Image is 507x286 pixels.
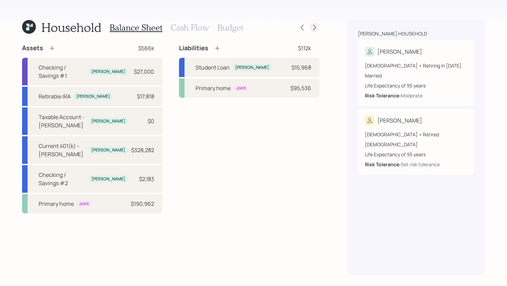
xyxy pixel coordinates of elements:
[401,92,423,99] div: Moderate
[196,84,231,92] div: Primary home
[91,118,125,124] div: [PERSON_NAME]
[290,84,311,92] div: $95,536
[365,62,467,69] div: [DEMOGRAPHIC_DATA] • Retiring in [DATE]
[39,63,86,80] div: Checking / Savings #1
[41,20,101,35] h1: Household
[79,201,89,207] div: Joint
[358,30,427,37] div: [PERSON_NAME] household
[39,200,74,208] div: Primary home
[171,23,209,33] h3: Cash Flow
[365,141,467,148] div: [DEMOGRAPHIC_DATA]
[235,65,269,71] div: [PERSON_NAME]
[131,146,154,154] div: $328,282
[377,116,422,125] div: [PERSON_NAME]
[196,63,230,72] div: Student Loan
[22,44,43,52] h4: Assets
[365,161,401,168] b: Risk Tolerance:
[134,67,154,76] div: $27,000
[365,92,401,99] b: Risk Tolerance:
[365,151,467,158] div: Life Expectancy of 95 years
[131,200,154,208] div: $190,962
[179,44,208,52] h4: Liabilities
[365,131,467,138] div: [DEMOGRAPHIC_DATA] • Retired
[365,82,467,89] div: Life Expectancy of 95 years
[39,113,86,129] div: Taxable Account - [PERSON_NAME]
[39,142,86,158] div: Current 401(k) - [PERSON_NAME]
[298,44,311,52] div: $112k
[138,44,154,52] div: $566k
[91,69,125,75] div: [PERSON_NAME]
[91,147,125,153] div: [PERSON_NAME]
[148,117,154,125] div: $0
[236,85,246,91] div: Joint
[39,171,86,187] div: Checking / Savings #2
[91,176,125,182] div: [PERSON_NAME]
[365,72,467,79] div: Married
[377,47,422,56] div: [PERSON_NAME]
[139,175,154,183] div: $2,183
[291,63,311,72] div: $15,968
[110,23,162,33] h3: Balance Sheet
[76,94,110,99] div: [PERSON_NAME]
[217,23,243,33] h3: Budget
[39,92,71,100] div: Retirable IRA
[401,161,440,168] div: Set risk tolerance
[137,92,154,100] div: $17,818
